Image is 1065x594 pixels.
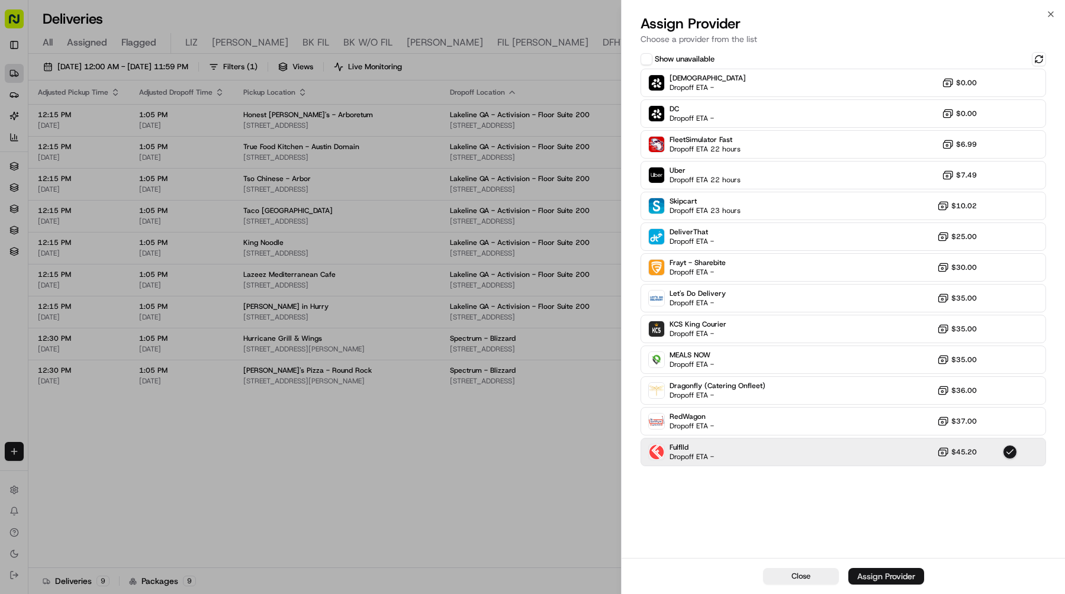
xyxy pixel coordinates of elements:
button: Assign Provider [848,568,924,585]
span: DC [670,104,714,114]
button: $0.00 [942,77,977,89]
img: Internal [649,75,664,91]
button: $30.00 [937,262,977,273]
span: Dropoff ETA 22 hours [670,144,741,154]
img: 1736555255976-a54dd68f-1ca7-489b-9aae-adbdc363a1c4 [12,113,33,134]
img: Sharebite (Onfleet) [649,106,664,121]
span: $30.00 [951,263,977,272]
span: Dropoff ETA - [670,329,726,338]
button: $36.00 [937,385,977,396]
span: KCS King Courier [670,319,726,329]
span: Close [791,571,810,582]
span: Dropoff ETA - [670,390,752,400]
button: $37.00 [937,415,977,427]
p: Welcome 👋 [12,47,215,66]
span: Let's Do Delivery [670,289,726,298]
button: $6.99 [942,138,977,150]
button: See all [184,151,215,166]
span: Dropoff ETA - [670,452,714,461]
div: Past conversations [12,154,79,163]
button: Close [763,568,839,585]
img: Fulflld [649,444,664,460]
span: Uber [670,166,741,175]
span: $36.00 [951,386,977,395]
span: $25.00 [951,232,977,241]
img: Let's Do Delivery [649,290,664,306]
img: RedWagon [649,414,664,429]
img: Klarizel Pensader [12,172,31,191]
img: DeliverThat [649,229,664,244]
button: $35.00 [937,292,977,304]
div: Assign Provider [857,570,915,582]
label: Show unavailable [655,54,715,64]
span: Dropoff ETA - [670,267,726,277]
div: We're available if you need us! [53,125,163,134]
p: Choose a provider from the list [641,33,1046,45]
span: $35.00 [951,355,977,364]
button: $7.49 [942,169,977,181]
span: API Documentation [112,233,190,244]
img: Dragonfly (Catering Onfleet) [649,383,664,398]
div: 💻 [100,234,110,243]
span: DeliverThat [670,227,714,237]
button: $25.00 [937,231,977,243]
span: $10.02 [951,201,977,211]
img: FleetSimulator Fast [649,137,664,152]
span: $6.99 [956,140,977,149]
button: $45.20 [937,446,977,458]
button: $35.00 [937,323,977,335]
a: 💻API Documentation [95,228,195,249]
span: Dropoff ETA - [670,83,746,92]
span: • [100,183,104,193]
span: $45.20 [951,447,977,457]
span: MEALS NOW [670,350,714,360]
span: Knowledge Base [24,233,91,244]
span: [DATE] [107,183,131,193]
img: Skipcart [649,198,664,214]
span: Frayt - Sharebite [670,258,726,267]
img: Frayt - Sharebite [649,260,664,275]
img: Uber [649,167,664,183]
span: $37.00 [951,417,977,426]
img: KCS King Courier [649,321,664,337]
span: [DEMOGRAPHIC_DATA] [670,73,746,83]
span: $0.00 [956,109,977,118]
span: Klarizel Pensader [37,183,98,193]
span: Dropoff ETA 22 hours [670,175,741,185]
span: $7.49 [956,170,977,180]
img: MEALS NOW [649,352,664,367]
h2: Assign Provider [641,14,1046,33]
span: Skipcart [670,196,741,206]
input: Clear [31,76,195,89]
img: Nash [12,12,36,35]
button: $10.02 [937,200,977,212]
span: Dragonfly (Catering Onfleet) [670,381,765,390]
span: Dropoff ETA - [670,114,714,123]
button: Start new chat [201,117,215,131]
span: Dropoff ETA - [670,360,714,369]
span: Pylon [118,262,143,270]
div: Start new chat [53,113,194,125]
span: Dropoff ETA - [670,421,714,431]
span: $0.00 [956,78,977,88]
span: RedWagon [670,412,714,421]
span: Fulflld [670,443,714,452]
img: 1736555255976-a54dd68f-1ca7-489b-9aae-adbdc363a1c4 [24,184,33,193]
a: Powered byPylon [83,261,143,270]
span: $35.00 [951,324,977,334]
div: 📗 [12,234,21,243]
span: $35.00 [951,293,977,303]
span: Dropoff ETA - [670,237,714,246]
span: Dropoff ETA - [670,298,726,308]
button: $35.00 [937,354,977,366]
span: FleetSimulator Fast [670,135,741,144]
a: 📗Knowledge Base [7,228,95,249]
img: 1724597045416-56b7ee45-8013-43a0-a6f9-03cb97ddad50 [25,113,46,134]
button: $0.00 [942,108,977,120]
span: Dropoff ETA 23 hours [670,206,741,215]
